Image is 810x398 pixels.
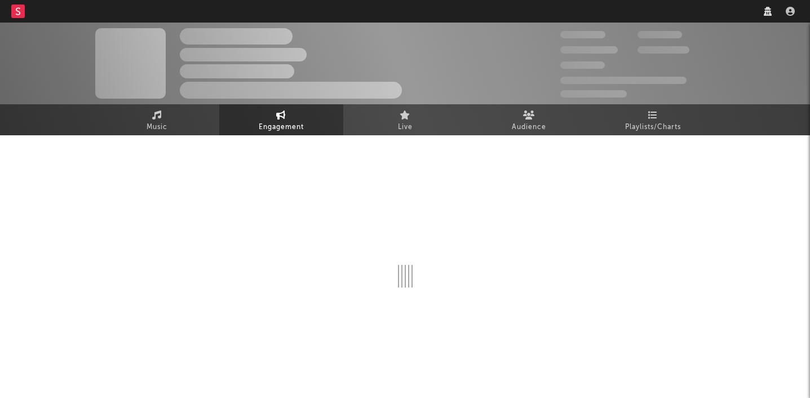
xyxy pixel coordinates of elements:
[560,31,605,38] span: 300,000
[560,90,627,98] span: Jump Score: 85.0
[512,121,546,134] span: Audience
[147,121,167,134] span: Music
[467,104,591,135] a: Audience
[219,104,343,135] a: Engagement
[638,46,689,54] span: 1,000,000
[95,104,219,135] a: Music
[638,31,682,38] span: 100,000
[259,121,304,134] span: Engagement
[560,77,687,84] span: 50,000,000 Monthly Listeners
[591,104,715,135] a: Playlists/Charts
[560,46,618,54] span: 50,000,000
[398,121,413,134] span: Live
[560,61,605,69] span: 100,000
[625,121,681,134] span: Playlists/Charts
[343,104,467,135] a: Live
